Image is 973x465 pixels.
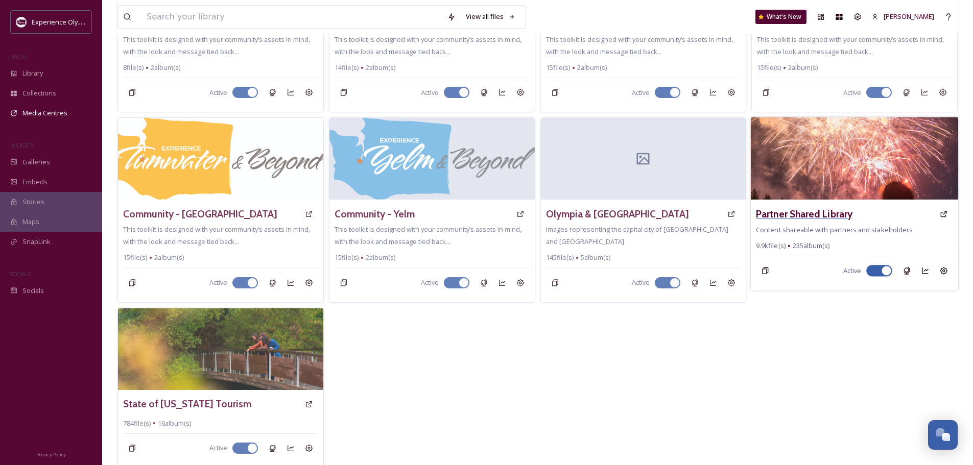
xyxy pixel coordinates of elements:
span: Images representing the capital city of [GEOGRAPHIC_DATA] and [GEOGRAPHIC_DATA] [546,225,728,246]
span: [PERSON_NAME] [884,12,934,21]
span: Active [843,88,861,97]
img: cayman%40caymanwaughtel.con-Tumwater_Fireworks_25_Cayman_Waughtel-37.jpg [751,117,958,200]
span: Media Centres [22,108,67,118]
span: Embeds [22,177,48,187]
span: Maps [22,217,39,227]
span: This toolkit is designed with your community’s assets in mind, with the look and message tied bac... [123,35,310,56]
span: This toolkit is designed with your community’s assets in mind, with the look and message tied bac... [123,225,310,246]
span: Content shareable with partners and stakeholders [756,225,913,234]
span: 2 album(s) [577,63,607,72]
span: 2 album(s) [366,63,395,72]
span: 235 album(s) [793,241,830,251]
span: 2 album(s) [151,63,180,72]
span: 15 file(s) [546,63,570,72]
span: 14 file(s) [335,63,359,72]
img: I0000.IqerGD4FDo.png [329,118,535,200]
a: Community - [GEOGRAPHIC_DATA] [123,207,277,222]
span: 145 file(s) [546,253,574,262]
input: Search your library [141,6,442,28]
img: I0000gE8tgiTgNzY.jpg [118,118,323,200]
span: Active [632,88,650,97]
span: Active [421,88,439,97]
a: Privacy Policy [36,448,66,460]
span: Galleries [22,157,50,167]
span: Privacy Policy [36,451,66,458]
span: WIDGETS [10,141,34,149]
span: Active [843,266,861,276]
span: 15 file(s) [123,253,147,262]
span: Socials [22,286,44,296]
img: download.jpeg [16,17,27,27]
span: 5 album(s) [581,253,610,262]
span: Active [209,278,227,287]
span: 15 file(s) [335,253,359,262]
span: Experience Olympia [32,17,92,27]
img: I0000Qu_Fd8vEHNw.jpg [118,308,323,390]
span: 15 file(s) [757,63,781,72]
span: This toolkit is designed with your community’s assets in mind, with the look and message tied bac... [546,35,733,56]
span: SnapLink [22,237,51,247]
a: Community - Yelm [335,207,415,222]
span: Active [209,443,227,453]
span: Active [421,278,439,287]
a: Partner Shared Library [756,207,852,222]
a: State of [US_STATE] Tourism [123,397,251,411]
span: Collections [22,88,56,98]
span: MEDIA [10,53,28,60]
a: Olympia & [GEOGRAPHIC_DATA] [546,207,689,222]
span: This toolkit is designed with your community’s assets in mind, with the look and message tied bac... [335,35,521,56]
span: This toolkit is designed with your community’s assets in mind, with the look and message tied bac... [757,35,944,56]
span: 16 album(s) [158,419,191,428]
a: [PERSON_NAME] [867,7,939,27]
span: 2 album(s) [154,253,184,262]
span: Stories [22,197,44,207]
span: Active [632,278,650,287]
button: Open Chat [928,420,958,450]
span: Active [209,88,227,97]
span: This toolkit is designed with your community’s assets in mind, with the look and message tied bac... [335,225,521,246]
span: 2 album(s) [366,253,395,262]
a: View all files [461,7,520,27]
span: 8 file(s) [123,63,144,72]
span: SOCIALS [10,270,31,278]
span: 9.9k file(s) [756,241,786,251]
span: 784 file(s) [123,419,151,428]
span: 2 album(s) [788,63,818,72]
span: Library [22,68,43,78]
a: What's New [755,10,806,24]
